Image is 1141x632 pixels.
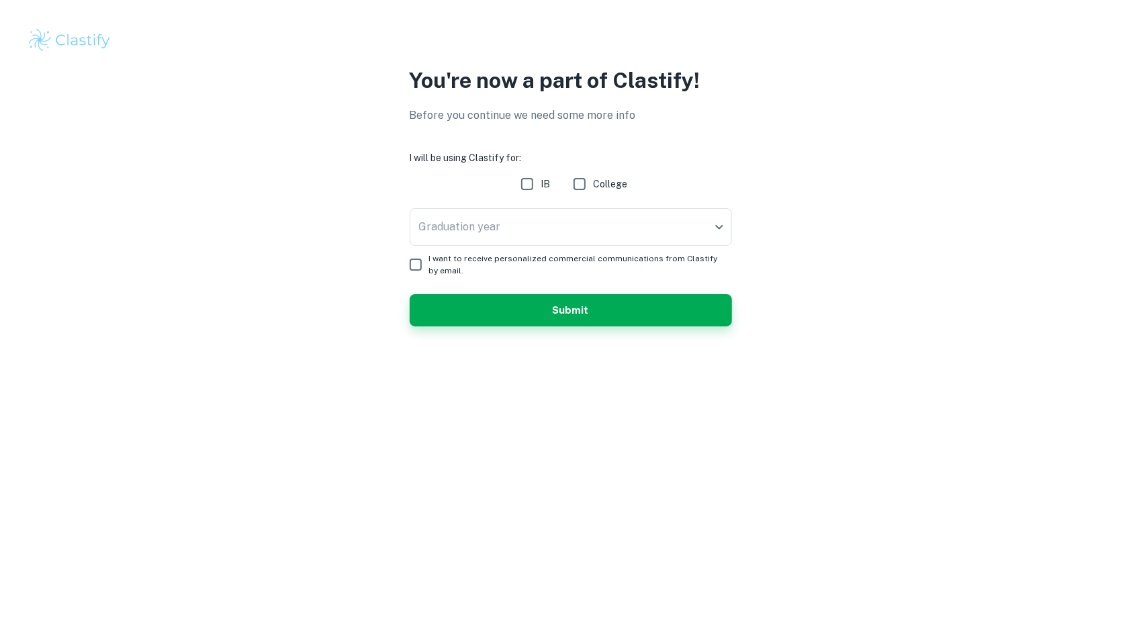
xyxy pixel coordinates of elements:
[410,150,732,165] h6: I will be using Clastify for:
[429,253,721,277] span: I want to receive personalized commercial communications from Clastify by email.
[27,27,1114,54] a: Clastify logo
[593,177,627,191] span: College
[410,64,732,97] p: You're now a part of Clastify!
[410,294,732,326] button: Submit
[410,107,732,124] p: Before you continue we need some more info
[27,27,112,54] img: Clastify logo
[541,177,550,191] span: IB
